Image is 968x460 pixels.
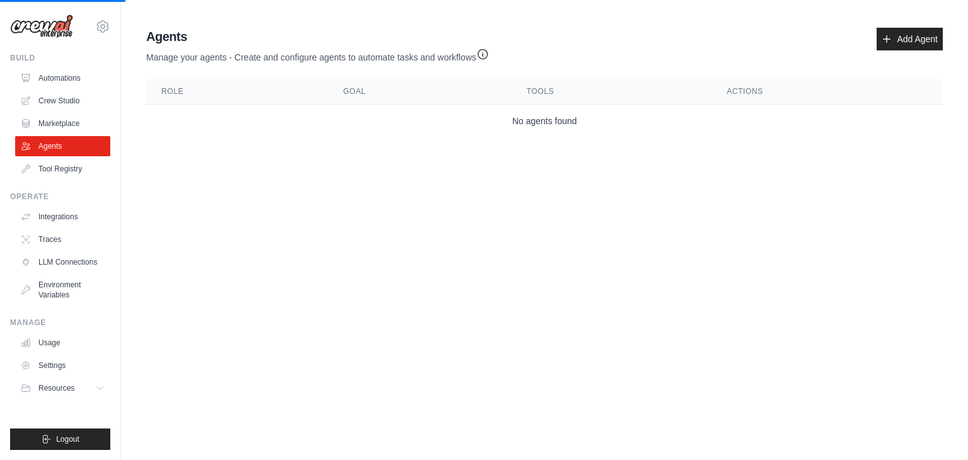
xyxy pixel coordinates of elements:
th: Role [146,79,328,105]
th: Tools [512,79,712,105]
a: Add Agent [877,28,943,50]
a: Agents [15,136,110,156]
a: Integrations [15,207,110,227]
div: Manage [10,318,110,328]
a: Usage [15,333,110,353]
div: Build [10,53,110,63]
td: No agents found [146,105,943,138]
button: Logout [10,428,110,450]
div: Operate [10,192,110,202]
a: Crew Studio [15,91,110,111]
a: Settings [15,355,110,376]
h2: Agents [146,28,489,45]
button: Resources [15,378,110,398]
p: Manage your agents - Create and configure agents to automate tasks and workflows [146,45,489,64]
th: Actions [712,79,943,105]
a: Tool Registry [15,159,110,179]
a: LLM Connections [15,252,110,272]
th: Goal [328,79,512,105]
img: Logo [10,14,73,38]
a: Environment Variables [15,275,110,305]
a: Automations [15,68,110,88]
a: Traces [15,229,110,250]
span: Resources [38,383,74,393]
a: Marketplace [15,113,110,134]
span: Logout [56,434,79,444]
